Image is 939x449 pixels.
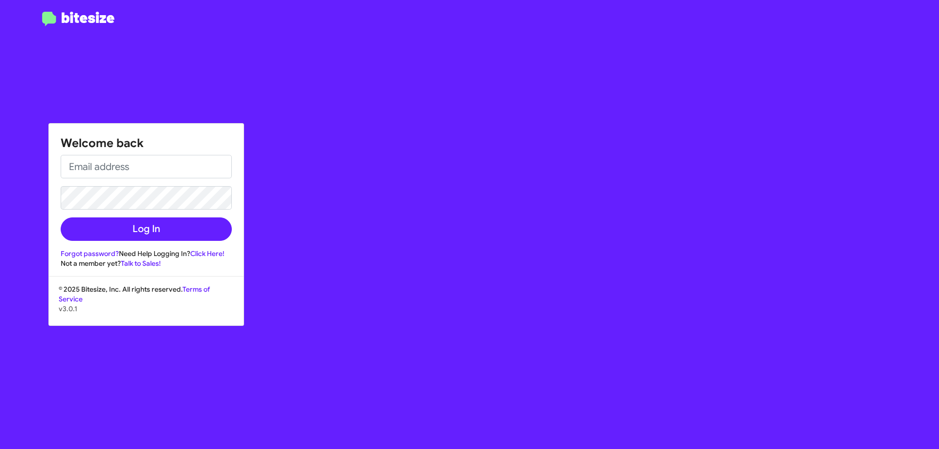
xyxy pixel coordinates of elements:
a: Click Here! [190,249,224,258]
input: Email address [61,155,232,178]
button: Log In [61,217,232,241]
h1: Welcome back [61,135,232,151]
a: Forgot password? [61,249,119,258]
div: Need Help Logging In? [61,249,232,258]
p: v3.0.1 [59,304,234,314]
a: Talk to Sales! [121,259,161,268]
div: Not a member yet? [61,258,232,268]
div: © 2025 Bitesize, Inc. All rights reserved. [49,284,244,325]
